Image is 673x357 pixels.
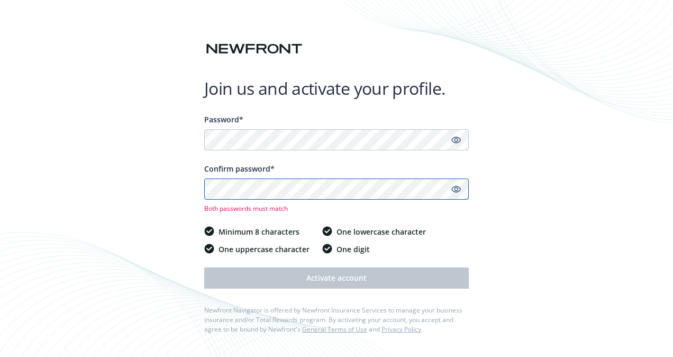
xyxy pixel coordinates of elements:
span: Confirm password* [204,164,275,174]
span: One digit [336,244,370,255]
input: Enter a unique password... [204,129,469,150]
h1: Join us and activate your profile. [204,78,469,99]
a: Show password [450,133,462,146]
span: Password* [204,114,243,124]
div: Newfront Navigator is offered by Newfront Insurance Services to manage your business insurance an... [204,306,469,334]
a: Privacy Policy [381,325,421,334]
input: Confirm your unique password... [204,178,469,200]
a: General Terms of Use [302,325,367,334]
button: Activate account [204,267,469,289]
img: Newfront logo [204,40,304,58]
span: Minimum 8 characters [219,226,299,237]
a: Show password [450,183,462,195]
span: Both passwords must match [204,204,469,213]
span: Activate account [306,273,367,283]
span: One lowercase character [336,226,426,237]
span: One uppercase character [219,244,310,255]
